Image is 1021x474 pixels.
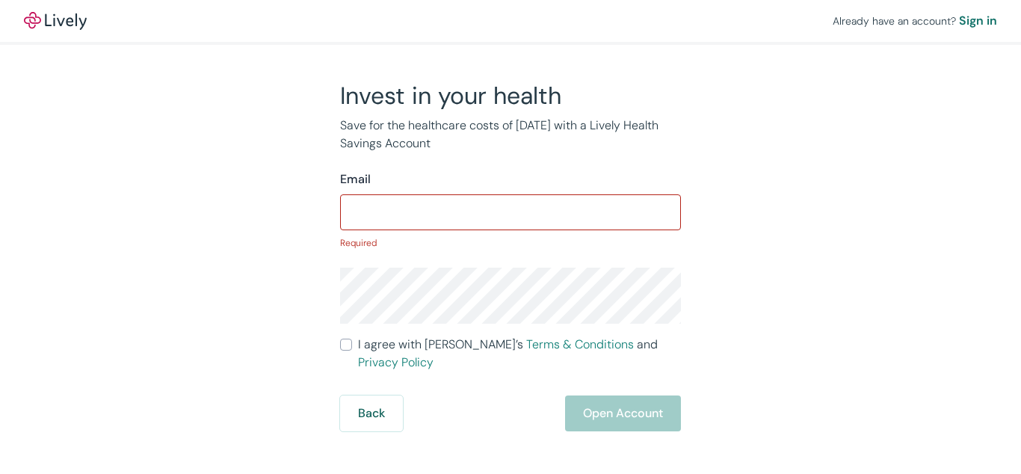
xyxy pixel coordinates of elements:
[959,12,997,30] a: Sign in
[340,170,371,188] label: Email
[340,117,681,153] p: Save for the healthcare costs of [DATE] with a Lively Health Savings Account
[340,81,681,111] h2: Invest in your health
[526,336,634,352] a: Terms & Conditions
[833,12,997,30] div: Already have an account?
[24,12,87,30] a: LivelyLively
[340,236,681,250] p: Required
[358,336,681,372] span: I agree with [PERSON_NAME]’s and
[340,395,403,431] button: Back
[24,12,87,30] img: Lively
[358,354,434,370] a: Privacy Policy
